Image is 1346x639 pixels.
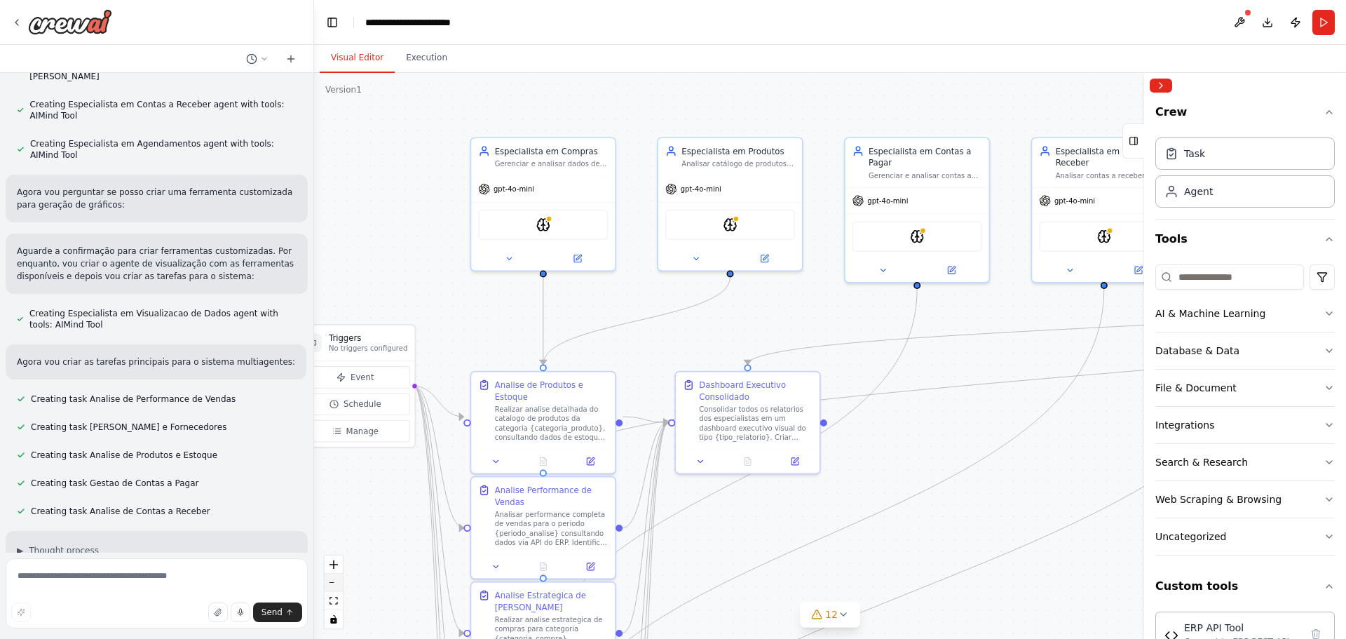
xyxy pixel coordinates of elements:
[329,332,407,344] h3: Triggers
[1184,184,1213,199] div: Agent
[537,277,735,364] g: Edge from 3d7faf17-4b60-471c-9d69-38de68a8be17 to a810c9e5-fa5f-4a01-86e9-1945051c6a9b
[470,476,616,579] div: Analise Performance de VendasAnalisar performance completa de vendas para o periodo {periodo_anal...
[325,556,343,628] div: React Flow controls
[17,186,297,211] p: Agora vou perguntar se posso criar uma ferramenta customizada para geração de gráficos:
[1056,171,1169,180] div: Analisar contas a receber, inadimplência e recebimentos, otimizando a gestão de crédito e cobranç...
[30,138,297,161] span: Creating Especialista em Agendamentos agent with tools: AIMind Tool
[657,137,803,271] div: Especialista em ProdutosAnalisar catálogo de produtos, performance, estoques e rotatividade, forn...
[1155,98,1335,132] button: Crew
[17,245,297,283] p: Aguarde a confirmação para criar ferramentas customizadas. Por enquanto, vou criar o agente de vi...
[414,380,464,422] g: Edge from triggers to a810c9e5-fa5f-4a01-86e9-1945051c6a9b
[1155,220,1335,259] button: Tools
[681,184,721,194] span: gpt-4o-mini
[31,394,236,405] span: Creating task Analise de Performance de Vendas
[1105,263,1171,277] button: Open in side panel
[1150,79,1172,93] button: Collapse right sidebar
[494,184,534,194] span: gpt-4o-mini
[1097,229,1111,243] img: AIMindTool
[1155,344,1239,358] div: Database & Data
[261,607,283,618] span: Send
[910,229,924,243] img: AIMindTool
[681,145,795,157] div: Especialista em Produtos
[414,380,464,534] g: Edge from triggers to 0a446438-3eef-4b98-87dd-80e2a2207e67
[1155,132,1335,219] div: Crew
[495,484,609,507] div: Analise Performance de Vendas
[325,556,343,574] button: zoom in
[470,371,616,474] div: Analise de Produtos e EstoqueRealizar analise detalhada do catalogo de produtos da categoria {cat...
[11,603,31,622] button: Improve this prompt
[351,372,374,384] span: Event
[1155,455,1248,469] div: Search & Research
[495,589,609,612] div: Analise Estrategica de [PERSON_NAME]
[470,137,616,271] div: Especialista em ComprasGerenciar e analisar dados de compras, fornecedores e estoques, otimizando...
[29,308,297,330] span: Creating Especialista em Visualizacao de Dados agent with tools: AIMind Tool
[570,560,610,574] button: Open in side panel
[869,171,982,180] div: Gerenciar e analisar contas a pagar, fluxo de caixa e obrigações financeiras, fornecendo relatóri...
[519,560,569,574] button: No output available
[918,263,984,277] button: Open in side panel
[320,43,395,73] button: Visual Editor
[1155,332,1335,369] button: Database & Data
[844,137,990,283] div: Especialista em Contas a PagarGerenciar e analisar contas a pagar, fluxo de caixa e obrigações fi...
[240,51,274,67] button: Switch to previous chat
[31,478,198,489] span: Creating task Gestao de Contas a Pagar
[723,455,773,469] button: No output available
[699,379,813,402] div: Dashboard Executivo Consolidado
[775,455,815,469] button: Open in side panel
[1184,147,1205,161] div: Task
[1155,407,1335,443] button: Integrations
[325,610,343,628] button: toggle interactivity
[280,51,302,67] button: Start a new chat
[623,417,668,534] g: Edge from 0a446438-3eef-4b98-87dd-80e2a2207e67 to e1b22d85-5fd1-4562-970d-15ebc7d1fc66
[329,344,407,353] p: No triggers configured
[28,9,112,34] img: Logo
[1184,621,1300,635] div: ERP API Tool
[1155,567,1335,606] button: Custom tools
[344,398,381,410] span: Schedule
[295,324,416,448] div: TriggersNo triggers configuredEventScheduleManage
[1054,196,1095,206] span: gpt-4o-mini
[301,366,410,389] button: Event
[495,159,609,168] div: Gerenciar e analisar dados de compras, fornecedores e estoques, otimizando processos de aquisição...
[1155,418,1214,432] div: Integrations
[536,217,550,231] img: AIMindTool
[1031,137,1177,283] div: Especialista em Contas a ReceberAnalisar contas a receber, inadimplência e recebimentos, otimizan...
[301,393,410,415] button: Schedule
[1155,492,1282,506] div: Web Scraping & Browsing
[495,379,609,402] div: Analise de Produtos e Estoque
[1155,381,1237,395] div: File & Document
[17,545,23,556] span: ▶
[537,277,549,574] g: Edge from 8afa370e-e4e2-49e8-b8a0-b2cb151033e3 to cb743d69-a38f-4e7b-bab5-5d8e974755d2
[544,252,610,266] button: Open in side panel
[31,450,217,461] span: Creating task Analise de Produtos e Estoque
[867,196,908,206] span: gpt-4o-mini
[231,603,250,622] button: Click to speak your automation idea
[322,13,342,32] button: Hide left sidebar
[31,506,210,517] span: Creating task Analise de Contas a Receber
[681,159,795,168] div: Analisar catálogo de produtos, performance, estoques e rotatividade, fornecendo insights sobre ge...
[1155,530,1226,544] div: Uncategorized
[1155,295,1335,332] button: AI & Machine Learning
[570,455,610,469] button: Open in side panel
[1155,370,1335,406] button: File & Document
[346,425,379,437] span: Manage
[1155,444,1335,480] button: Search & Research
[495,510,609,547] div: Analisar performance completa de vendas para o periodo {periodo_analise} consultando dados via AP...
[29,545,99,556] span: Thought process
[30,99,297,121] span: Creating Especialista em Contas a Receber agent with tools: AIMind Tool
[623,411,668,429] g: Edge from a810c9e5-fa5f-4a01-86e9-1945051c6a9b to e1b22d85-5fd1-4562-970d-15ebc7d1fc66
[1155,518,1335,555] button: Uncategorized
[325,84,362,95] div: Version 1
[301,420,410,443] button: Manage
[325,574,343,592] button: zoom out
[31,422,226,433] span: Creating task [PERSON_NAME] e Fornecedores
[495,405,609,442] div: Realizar analise detalhada do catalogo de produtos da categoria {categoria_produto}, consultando ...
[825,607,838,621] span: 12
[800,602,860,628] button: 12
[208,603,228,622] button: Upload files
[699,405,813,442] div: Consolidar todos os relatorios dos especialistas em um dashboard executivo visual do tipo {tipo_r...
[1138,73,1150,639] button: Toggle Sidebar
[869,145,982,168] div: Especialista em Contas a Pagar
[365,15,481,29] nav: breadcrumb
[731,252,797,266] button: Open in side panel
